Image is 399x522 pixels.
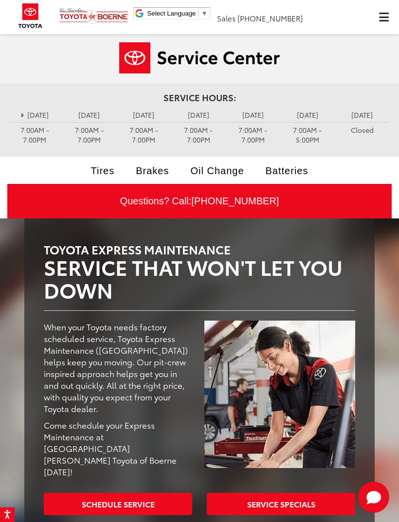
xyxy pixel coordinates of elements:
[207,493,355,515] a: Service Specials
[280,122,335,147] td: 7:00AM - 5:00PM
[7,184,392,218] div: Questions? Call:
[44,243,355,301] h1: Toyota Express Maintenance
[147,10,196,17] span: Select Language
[59,7,128,24] img: Vic Vaughan Toyota of Boerne
[183,165,251,176] a: Oil Change
[226,122,280,147] td: 7:00AM - 7:00PM
[171,108,226,122] td: [DATE]
[62,108,116,122] td: [DATE]
[116,108,171,122] td: [DATE]
[116,122,171,147] td: 7:00AM - 7:00PM
[7,122,62,147] td: 7:00AM - 7:00PM
[358,482,389,513] svg: Start Chat
[280,108,335,122] td: [DATE]
[44,321,355,414] p: When your Toyota needs factory scheduled service, Toyota Express Maintenance ([GEOGRAPHIC_DATA]) ...
[147,10,207,17] a: Select Language​
[335,122,389,137] td: Closed
[7,42,392,73] a: Service Center | Vic Vaughan Toyota of Boerne in Boerne TX
[44,493,192,515] a: Schedule Service
[191,196,279,206] span: [PHONE_NUMBER]
[198,10,199,17] span: ​
[335,108,389,122] td: [DATE]
[217,13,236,23] span: Sales
[204,321,355,468] img: Service Center | Vic Vaughan Toyota of Boerne in Boerne TX
[201,10,207,17] span: ▼
[258,165,316,176] a: Batteries
[119,42,280,73] img: Service Center | Vic Vaughan Toyota of Boerne in Boerne TX
[226,108,280,122] td: [DATE]
[7,108,62,122] td: [DATE]
[44,419,355,477] p: Come schedule your Express Maintenance at [GEOGRAPHIC_DATA][PERSON_NAME] Toyota of Boerne [DATE]!
[7,93,392,103] h4: Service Hours:
[171,122,226,147] td: 7:00AM - 7:00PM
[128,165,176,176] a: Brakes
[44,252,343,304] span: Service that won't let you down
[84,165,122,176] a: Tires
[237,13,303,23] span: [PHONE_NUMBER]
[358,482,389,513] button: Toggle Chat Window
[7,184,392,218] a: Questions? Call:[PHONE_NUMBER]
[62,122,116,147] td: 7:00AM - 7:00PM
